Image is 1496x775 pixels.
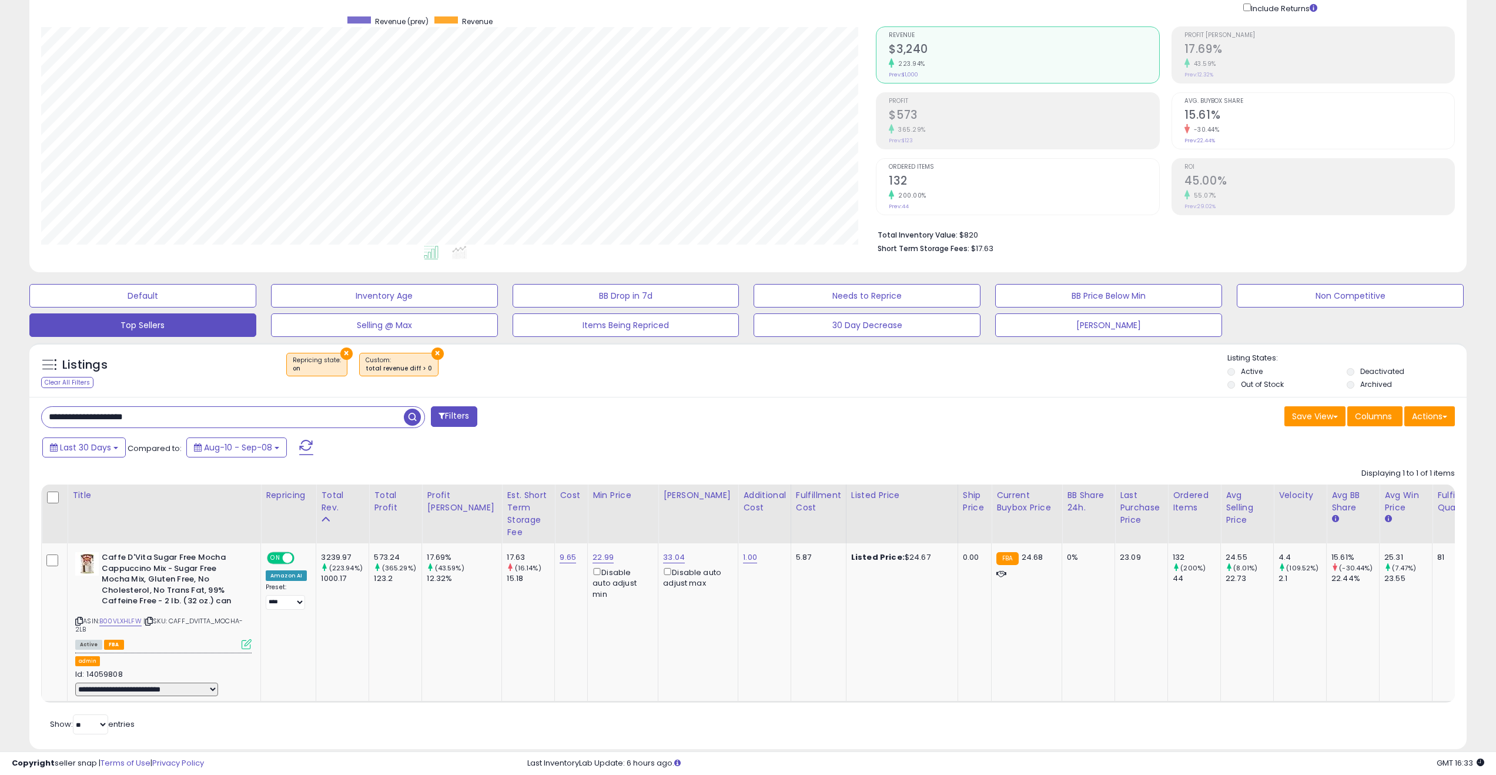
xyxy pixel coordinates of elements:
div: 573.24 [374,552,421,563]
p: Listing States: [1227,353,1467,364]
button: Top Sellers [29,313,256,337]
a: Terms of Use [101,757,150,769]
span: Revenue (prev) [375,16,429,26]
a: B00VLXHLFW [99,616,142,626]
small: Prev: 22.44% [1184,137,1215,144]
div: Fulfillment Cost [796,489,841,514]
div: Additional Cost [743,489,786,514]
div: 12.32% [427,573,501,584]
strong: Copyright [12,757,55,769]
span: Show: entries [50,719,135,730]
div: Clear All Filters [41,377,93,388]
div: Profit [PERSON_NAME] [427,489,497,514]
div: Listed Price [851,489,953,502]
div: 2.1 [1279,573,1326,584]
div: 132 [1173,552,1220,563]
h5: Listings [62,357,108,373]
h2: 132 [889,174,1159,190]
small: FBA [996,552,1018,565]
small: (16.14%) [515,563,541,573]
button: Save View [1284,406,1346,426]
div: 22.73 [1226,573,1273,584]
div: 81 [1437,552,1474,563]
button: Actions [1404,406,1455,426]
small: Avg Win Price. [1384,514,1391,525]
span: 24.68 [1022,552,1043,563]
h2: $573 [889,108,1159,124]
label: Active [1241,366,1263,376]
div: Est. Short Term Storage Fee [507,489,550,539]
div: 44 [1173,573,1220,584]
span: Ordered Items [889,164,1159,171]
div: 24.55 [1226,552,1273,563]
div: 1000.17 [321,573,369,584]
small: 200.00% [894,191,926,200]
div: 23.55 [1384,573,1432,584]
b: Total Inventory Value: [878,230,958,240]
div: total revenue diff > 0 [366,365,432,373]
small: Prev: 29.02% [1184,203,1216,210]
button: Aug-10 - Sep-08 [186,437,287,457]
button: [PERSON_NAME] [995,313,1222,337]
span: Compared to: [128,443,182,454]
small: Avg BB Share. [1331,514,1338,525]
div: Current Buybox Price [996,489,1057,514]
a: 22.99 [593,552,614,563]
span: ON [268,553,283,563]
div: on [293,365,341,373]
div: Ordered Items [1173,489,1216,514]
button: 30 Day Decrease [754,313,980,337]
a: 1.00 [743,552,757,563]
button: × [340,348,353,360]
span: Revenue [889,32,1159,39]
div: Min Price [593,489,653,502]
label: Archived [1360,379,1392,389]
span: Custom: [366,356,432,373]
div: Last Purchase Price [1120,489,1163,526]
small: -30.44% [1190,125,1220,134]
small: (8.01%) [1233,563,1257,573]
span: Columns [1355,410,1392,422]
div: Fulfillable Quantity [1437,489,1478,514]
small: (200%) [1180,563,1206,573]
div: [PERSON_NAME] [663,489,733,502]
small: (365.29%) [382,563,416,573]
span: Id: 14059808 [75,669,123,680]
h2: 15.61% [1184,108,1454,124]
div: Total Profit [374,489,417,514]
img: 41PllUrIM-L._SL40_.jpg [75,552,99,576]
span: $17.63 [971,243,993,254]
div: Displaying 1 to 1 of 1 items [1361,468,1455,479]
div: Avg Win Price [1384,489,1427,514]
span: Revenue [462,16,493,26]
div: Include Returns [1234,1,1331,15]
span: | SKU: CAFF_DVITTA_MOCHA-2LB [75,616,243,634]
small: (223.94%) [329,563,363,573]
div: Avg BB Share [1331,489,1374,514]
button: Non Competitive [1237,284,1464,308]
span: 2025-10-9 16:33 GMT [1437,757,1484,769]
b: Short Term Storage Fees: [878,243,969,253]
button: BB Price Below Min [995,284,1222,308]
b: Caffe D'Vita Sugar Free Mocha Cappuccino Mix - Sugar Free Mocha Mix, Gluten Free, No Cholesterol,... [102,552,245,610]
label: Deactivated [1360,366,1404,376]
button: admin [75,656,100,666]
div: $24.67 [851,552,949,563]
h2: 45.00% [1184,174,1454,190]
a: 9.65 [560,552,576,563]
b: Listed Price: [851,552,905,563]
small: (109.52%) [1286,563,1318,573]
button: Selling @ Max [271,313,498,337]
small: (43.59%) [435,563,464,573]
div: Last InventoryLab Update: 6 hours ago. [527,758,1484,769]
small: Prev: $1,000 [889,71,918,78]
div: 17.69% [427,552,501,563]
span: Profit [PERSON_NAME] [1184,32,1454,39]
div: Ship Price [963,489,986,514]
button: Items Being Repriced [513,313,739,337]
div: Disable auto adjust min [593,566,649,600]
small: (-30.44%) [1339,563,1373,573]
h2: $3,240 [889,42,1159,58]
div: Cost [560,489,583,502]
h2: 17.69% [1184,42,1454,58]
